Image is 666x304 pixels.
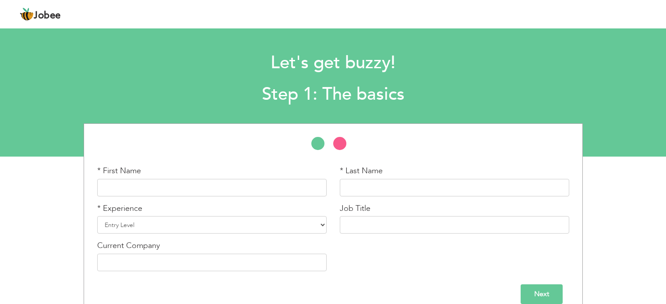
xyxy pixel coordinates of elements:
[521,284,563,304] input: Next
[20,7,34,21] img: jobee.io
[97,165,141,177] label: * First Name
[97,203,142,214] label: * Experience
[90,83,576,106] h2: Step 1: The basics
[340,165,383,177] label: * Last Name
[34,11,61,21] span: Jobee
[97,240,160,252] label: Current Company
[90,52,576,74] h1: Let's get buzzy!
[340,203,370,214] label: Job Title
